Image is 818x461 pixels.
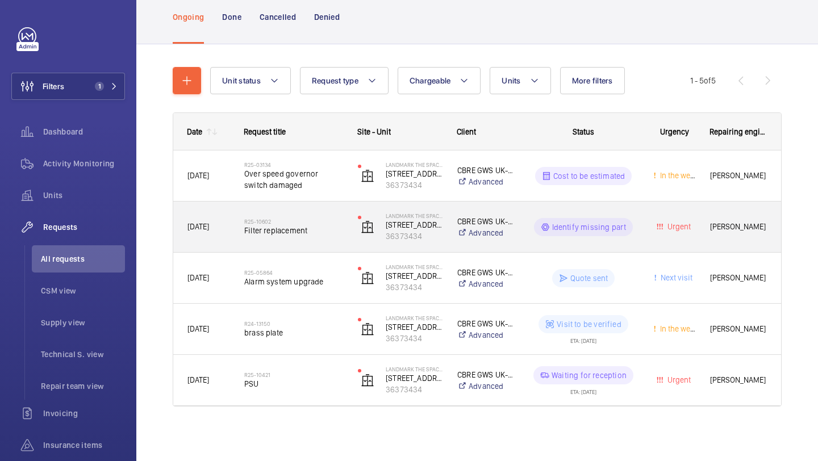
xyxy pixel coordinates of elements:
[457,369,514,380] p: CBRE GWS UK- Landmark The Space Mayfair
[300,67,389,94] button: Request type
[490,67,550,94] button: Units
[457,227,514,238] a: Advanced
[361,220,374,234] img: elevator.svg
[41,253,125,265] span: All requests
[665,375,691,384] span: Urgent
[386,270,443,282] p: [STREET_ADDRESS]
[570,273,608,284] p: Quote sent
[552,370,627,381] p: Waiting for reception
[43,126,125,137] span: Dashboard
[244,320,343,327] h2: R24-13150
[665,222,691,231] span: Urgent
[570,333,596,343] div: ETA: [DATE]
[244,378,343,389] span: PSU
[704,76,711,85] span: of
[553,170,625,182] p: Cost to be estimated
[43,81,64,92] span: Filters
[386,263,443,270] p: Landmark The Space Mayfair
[187,222,209,231] span: [DATE]
[457,165,514,176] p: CBRE GWS UK- Landmark The Space Mayfair
[457,278,514,290] a: Advanced
[710,169,767,182] span: [PERSON_NAME]
[244,269,343,276] h2: R25-05864
[710,271,767,284] span: [PERSON_NAME]
[43,408,125,419] span: Invoicing
[560,67,625,94] button: More filters
[386,282,443,293] p: 36373434
[457,127,476,136] span: Client
[244,168,343,191] span: Over speed governor switch damaged
[244,371,343,378] h2: R25-10421
[457,267,514,278] p: CBRE GWS UK- Landmark The Space Mayfair
[43,190,125,201] span: Units
[386,315,443,321] p: Landmark The Space Mayfair
[187,375,209,384] span: [DATE]
[187,127,202,136] div: Date
[710,127,767,136] span: Repairing engineer
[386,212,443,219] p: Landmark The Space Mayfair
[187,273,209,282] span: [DATE]
[244,218,343,225] h2: R25-10602
[410,76,451,85] span: Chargeable
[222,76,261,85] span: Unit status
[710,374,767,387] span: [PERSON_NAME]
[41,285,125,296] span: CSM view
[386,384,443,395] p: 36373434
[41,317,125,328] span: Supply view
[244,276,343,287] span: Alarm system upgrade
[386,161,443,168] p: Landmark The Space Mayfair
[386,366,443,372] p: Landmark The Space Mayfair
[95,82,104,91] span: 1
[690,77,716,85] span: 1 - 5 5
[43,439,125,451] span: Insurance items
[244,327,343,338] span: brass plate
[260,11,296,23] p: Cancelled
[43,221,125,233] span: Requests
[386,321,443,333] p: [STREET_ADDRESS]
[658,171,698,180] span: In the week
[552,221,627,233] p: Identify missing part
[41,349,125,360] span: Technical S. view
[386,179,443,191] p: 36373434
[11,73,125,100] button: Filters1
[710,220,767,233] span: [PERSON_NAME]
[187,171,209,180] span: [DATE]
[357,127,391,136] span: Site - Unit
[457,216,514,227] p: CBRE GWS UK- Landmark The Space Mayfair
[502,76,520,85] span: Units
[386,230,443,242] p: 36373434
[457,176,514,187] a: Advanced
[173,11,204,23] p: Ongoing
[457,329,514,341] a: Advanced
[244,127,286,136] span: Request title
[573,127,594,136] span: Status
[244,225,343,236] span: Filter replacement
[570,384,596,395] div: ETA: [DATE]
[41,380,125,392] span: Repair team view
[361,322,374,336] img: elevator.svg
[386,219,443,230] p: [STREET_ADDRESS]
[210,67,291,94] button: Unit status
[222,11,241,23] p: Done
[660,127,689,136] span: Urgency
[43,158,125,169] span: Activity Monitoring
[386,168,443,179] p: [STREET_ADDRESS]
[312,76,358,85] span: Request type
[457,318,514,329] p: CBRE GWS UK- Landmark The Space Mayfair
[314,11,340,23] p: Denied
[187,324,209,333] span: [DATE]
[386,372,443,384] p: [STREET_ADDRESS]
[244,161,343,168] h2: R25-03134
[572,76,613,85] span: More filters
[658,273,692,282] span: Next visit
[457,380,514,392] a: Advanced
[710,322,767,336] span: [PERSON_NAME]
[386,333,443,344] p: 36373434
[361,169,374,183] img: elevator.svg
[361,271,374,285] img: elevator.svg
[658,324,698,333] span: In the week
[361,374,374,387] img: elevator.svg
[398,67,481,94] button: Chargeable
[557,318,621,330] p: Visit to be verified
